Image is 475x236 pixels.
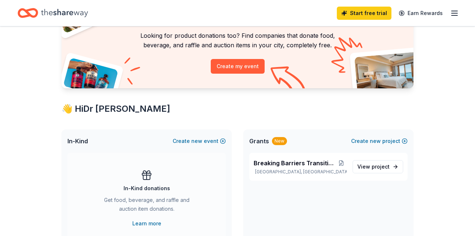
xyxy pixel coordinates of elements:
[357,162,390,171] span: View
[351,137,408,145] button: Createnewproject
[132,219,161,228] a: Learn more
[254,159,335,167] span: Breaking Barriers Transition housing
[70,31,405,50] p: Looking for product donations too? Find companies that donate food, beverage, and raffle and auct...
[370,137,381,145] span: new
[67,137,88,145] span: In-Kind
[394,7,447,20] a: Earn Rewards
[18,4,88,22] a: Home
[372,163,390,170] span: project
[270,66,307,94] img: Curvy arrow
[62,103,413,115] div: 👋 Hi Dr [PERSON_NAME]
[353,160,403,173] a: View project
[254,169,347,175] p: [GEOGRAPHIC_DATA], [GEOGRAPHIC_DATA]
[272,137,287,145] div: New
[249,137,269,145] span: Grants
[173,137,226,145] button: Createnewevent
[191,137,202,145] span: new
[97,196,196,216] div: Get food, beverage, and raffle and auction item donations.
[211,59,265,74] button: Create my event
[337,7,391,20] a: Start free trial
[124,184,170,193] div: In-Kind donations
